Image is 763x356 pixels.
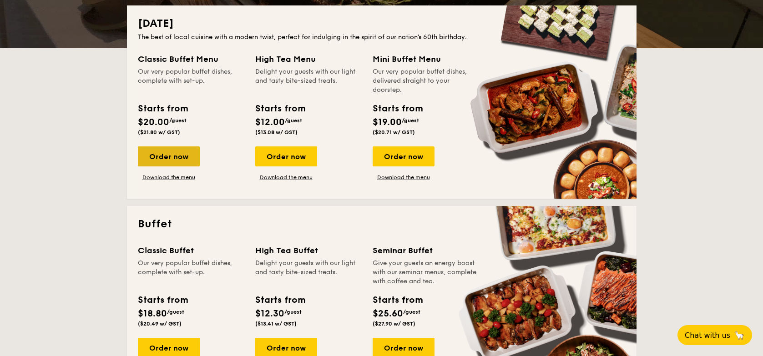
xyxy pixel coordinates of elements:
span: ($27.90 w/ GST) [373,321,415,327]
h2: [DATE] [138,16,626,31]
span: ($21.80 w/ GST) [138,129,180,135]
div: Starts from [373,293,422,307]
span: 🦙 [734,330,745,341]
span: /guest [167,309,184,315]
div: Our very popular buffet dishes, complete with set-up. [138,259,244,286]
div: Starts from [373,102,422,115]
div: Our very popular buffet dishes, complete with set-up. [138,67,244,95]
div: Delight your guests with our light and tasty bite-sized treats. [255,67,362,95]
span: /guest [402,117,419,124]
h2: Buffet [138,217,626,231]
div: Classic Buffet Menu [138,53,244,65]
span: /guest [284,309,302,315]
span: /guest [403,309,420,315]
span: $12.30 [255,308,284,319]
span: /guest [285,117,302,124]
div: Order now [138,146,200,166]
span: ($13.08 w/ GST) [255,129,298,135]
div: Give your guests an energy boost with our seminar menus, complete with coffee and tea. [373,259,479,286]
span: $12.00 [255,117,285,128]
a: Download the menu [255,174,317,181]
div: Starts from [255,102,305,115]
span: /guest [169,117,187,124]
span: $25.60 [373,308,403,319]
span: $19.00 [373,117,402,128]
div: Mini Buffet Menu [373,53,479,65]
a: Download the menu [138,174,200,181]
span: ($20.49 w/ GST) [138,321,182,327]
span: $18.80 [138,308,167,319]
span: $20.00 [138,117,169,128]
div: Starts from [255,293,305,307]
div: Order now [255,146,317,166]
span: Chat with us [685,331,730,340]
div: Order now [373,146,435,166]
div: Starts from [138,102,187,115]
span: ($20.71 w/ GST) [373,129,415,135]
div: Delight your guests with our light and tasty bite-sized treats. [255,259,362,286]
div: Our very popular buffet dishes, delivered straight to your doorstep. [373,67,479,95]
div: Starts from [138,293,187,307]
div: High Tea Buffet [255,244,362,257]
div: Classic Buffet [138,244,244,257]
a: Download the menu [373,174,435,181]
div: Seminar Buffet [373,244,479,257]
div: The best of local cuisine with a modern twist, perfect for indulging in the spirit of our nation’... [138,33,626,42]
button: Chat with us🦙 [677,325,752,345]
span: ($13.41 w/ GST) [255,321,297,327]
div: High Tea Menu [255,53,362,65]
